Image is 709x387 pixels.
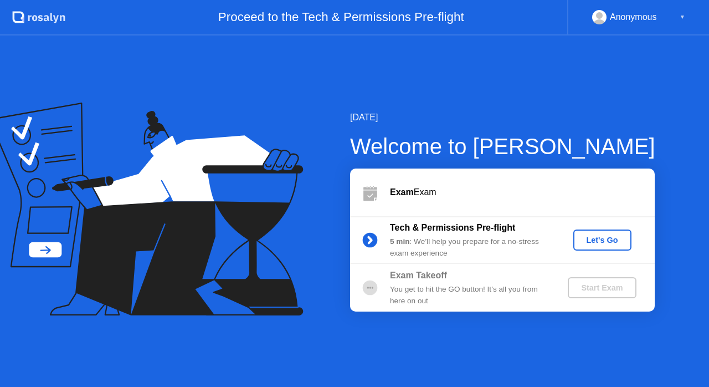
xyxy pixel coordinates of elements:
[573,230,631,251] button: Let's Go
[350,130,655,163] div: Welcome to [PERSON_NAME]
[390,237,410,246] b: 5 min
[390,284,549,307] div: You get to hit the GO button! It’s all you from here on out
[390,187,414,197] b: Exam
[390,223,515,232] b: Tech & Permissions Pre-flight
[568,277,636,298] button: Start Exam
[390,186,655,199] div: Exam
[572,283,631,292] div: Start Exam
[610,10,657,24] div: Anonymous
[390,236,549,259] div: : We’ll help you prepare for a no-stress exam experience
[578,236,627,245] div: Let's Go
[350,111,655,124] div: [DATE]
[680,10,685,24] div: ▼
[390,271,447,280] b: Exam Takeoff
